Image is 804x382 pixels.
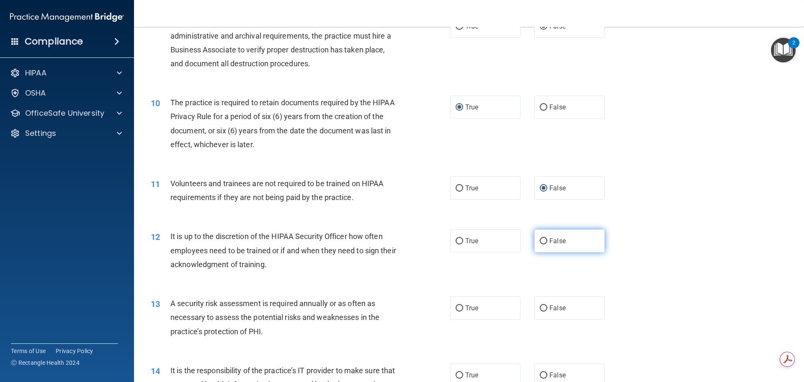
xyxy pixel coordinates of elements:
span: 14 [151,366,160,376]
input: False [540,23,547,30]
p: OfficeSafe University [25,108,104,118]
span: False [549,103,566,111]
span: 10 [151,98,160,108]
a: OfficeSafe University [10,108,122,118]
span: To properly destroy records that have satisfied legal, fiscal, administrative and archival requir... [170,17,391,68]
button: Open Resource Center, 2 new notifications [771,38,796,62]
input: True [456,185,463,192]
span: False [549,304,566,312]
span: True [465,237,478,245]
img: PMB logo [10,9,124,26]
h4: Compliance [25,36,83,47]
input: False [540,238,547,244]
input: True [456,372,463,379]
span: 13 [151,299,160,309]
p: Settings [25,128,56,138]
span: True [465,304,478,312]
input: False [540,372,547,379]
a: Settings [10,128,122,138]
span: The practice is required to retain documents required by the HIPAA Privacy Rule for a period of s... [170,98,395,149]
input: True [456,238,463,244]
input: True [456,305,463,312]
a: Privacy Policy [56,347,93,355]
span: A security risk assessment is required annually or as often as necessary to assess the potential ... [170,299,379,335]
span: False [549,184,566,192]
input: False [540,104,547,111]
a: HIPAA [10,68,122,78]
p: HIPAA [25,68,46,78]
span: Ⓒ Rectangle Health 2024 [11,359,80,367]
span: Volunteers and trainees are not required to be trained on HIPAA requirements if they are not bein... [170,179,384,202]
input: True [456,23,463,30]
span: True [465,103,478,111]
span: True [465,184,478,192]
input: True [456,104,463,111]
p: OSHA [25,88,46,98]
input: False [540,305,547,312]
a: Terms of Use [11,347,46,355]
a: OSHA [10,88,122,98]
span: It is up to the discretion of the HIPAA Security Officer how often employees need to be trained o... [170,232,396,268]
span: 12 [151,232,160,242]
span: True [465,371,478,379]
input: False [540,185,547,192]
div: 2 [792,43,795,54]
span: 11 [151,179,160,189]
span: False [549,371,566,379]
span: False [549,237,566,245]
